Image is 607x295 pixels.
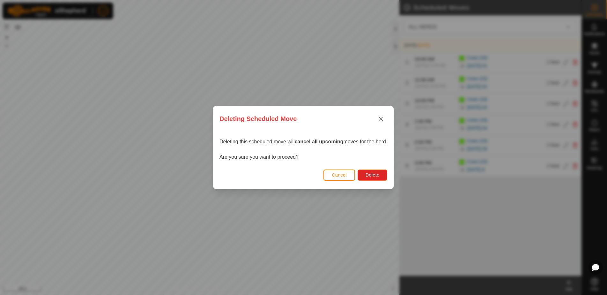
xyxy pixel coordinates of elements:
[358,170,387,181] button: Delete
[219,114,297,124] span: Deleting Scheduled Move
[324,170,355,181] button: Cancel
[295,139,344,144] strong: cancel all upcoming
[366,172,379,178] span: Delete
[219,153,387,161] p: Are you sure you want to proceed?
[332,172,347,178] span: Cancel
[219,138,387,146] p: Deleting this scheduled move will moves for the herd.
